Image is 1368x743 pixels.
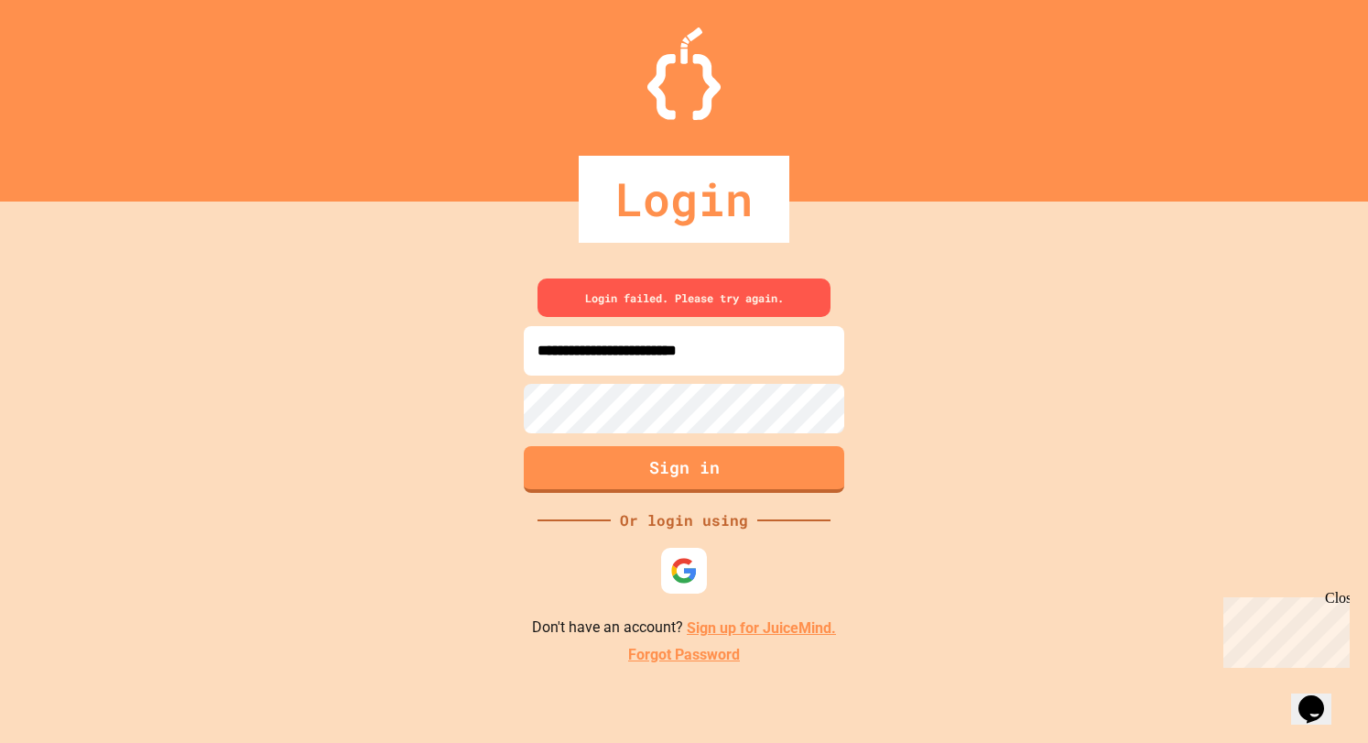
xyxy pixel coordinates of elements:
[579,156,789,243] div: Login
[611,509,757,531] div: Or login using
[1291,670,1350,725] iframe: chat widget
[537,279,831,317] div: Login failed. Please try again.
[7,7,126,116] div: Chat with us now!Close
[687,619,836,637] a: Sign up for JuiceMind.
[628,644,740,666] a: Forgot Password
[1216,590,1350,668] iframe: chat widget
[524,446,844,493] button: Sign in
[532,617,836,639] p: Don't have an account?
[670,557,698,585] img: google-icon.svg
[647,27,721,120] img: Logo.svg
